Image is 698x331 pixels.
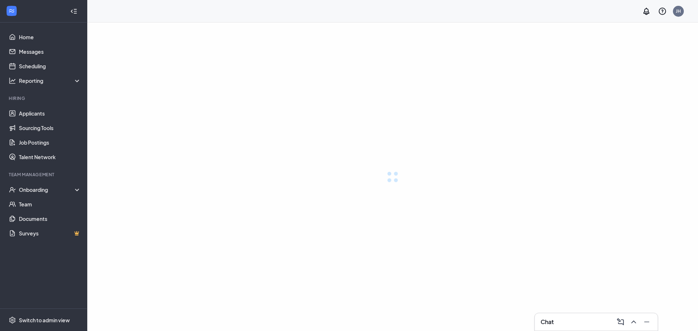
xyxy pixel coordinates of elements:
[8,7,15,15] svg: WorkstreamLogo
[9,77,16,84] svg: Analysis
[614,316,626,328] button: ComposeMessage
[19,316,70,324] div: Switch to admin view
[629,318,638,326] svg: ChevronUp
[9,186,16,193] svg: UserCheck
[642,7,651,16] svg: Notifications
[19,226,81,241] a: SurveysCrown
[19,135,81,150] a: Job Postings
[642,318,651,326] svg: Minimize
[19,44,81,59] a: Messages
[19,186,81,193] div: Onboarding
[9,171,80,178] div: Team Management
[19,77,81,84] div: Reporting
[627,316,639,328] button: ChevronUp
[70,8,77,15] svg: Collapse
[658,7,667,16] svg: QuestionInfo
[19,106,81,121] a: Applicants
[676,8,681,14] div: JH
[541,318,554,326] h3: Chat
[616,318,625,326] svg: ComposeMessage
[640,316,652,328] button: Minimize
[19,121,81,135] a: Sourcing Tools
[19,150,81,164] a: Talent Network
[9,95,80,101] div: Hiring
[19,197,81,211] a: Team
[9,316,16,324] svg: Settings
[19,211,81,226] a: Documents
[19,30,81,44] a: Home
[19,59,81,73] a: Scheduling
